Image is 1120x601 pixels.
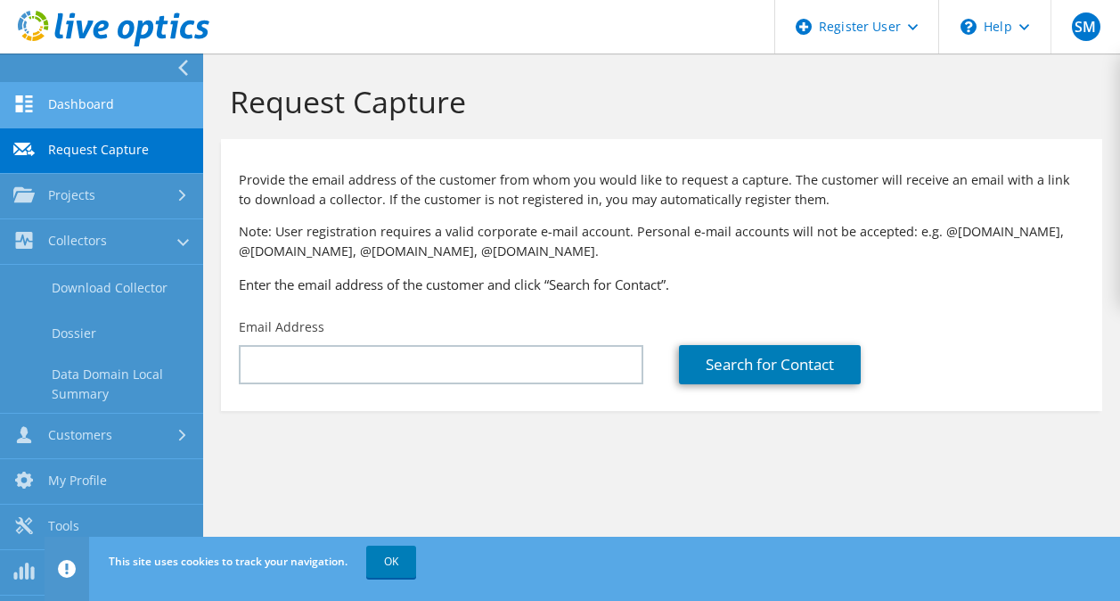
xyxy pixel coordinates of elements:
h3: Enter the email address of the customer and click “Search for Contact”. [239,275,1084,294]
span: SM [1072,12,1100,41]
a: Search for Contact [679,345,861,384]
p: Provide the email address of the customer from whom you would like to request a capture. The cust... [239,170,1084,210]
h1: Request Capture [230,83,1084,120]
label: Email Address [239,318,324,336]
a: OK [366,546,416,578]
span: This site uses cookies to track your navigation. [109,554,347,569]
svg: \n [961,19,977,35]
p: Note: User registration requires a valid corporate e-mail account. Personal e-mail accounts will ... [239,222,1084,261]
